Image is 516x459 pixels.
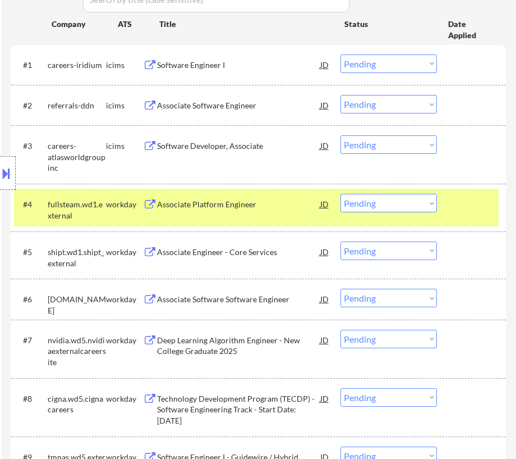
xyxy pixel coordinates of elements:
div: workday [106,393,142,405]
div: Company [52,19,118,30]
div: Software Engineer I [157,60,320,71]
div: Deep Learning Algorithm Engineer - New College Graduate 2025 [157,335,320,357]
div: JD [319,95,330,115]
div: JD [319,242,330,262]
div: Software Developer, Associate [157,140,320,152]
div: JD [319,330,330,350]
div: Associate Software Engineer [157,100,320,111]
div: JD [319,135,330,156]
div: Associate Engineer - Core Services [157,247,320,258]
div: JD [319,388,330,408]
div: Technology Development Program (TECDP) - Software Engineering Track - Start Date: [DATE] [157,393,320,426]
div: #1 [23,60,39,71]
div: nvidia.wd5.nvidiaexternalcareersite [48,335,107,368]
div: careers-iridium [48,60,107,71]
div: #7 [23,335,39,346]
div: JD [319,194,330,214]
div: workday [106,335,142,346]
div: Associate Software Software Engineer [157,294,320,305]
div: Date Applied [448,19,492,40]
div: Associate Platform Engineer [157,199,320,210]
div: Status [344,13,431,34]
div: cigna.wd5.cignacareers [48,393,107,415]
div: JD [319,54,330,75]
div: Title [159,19,334,30]
div: #8 [23,393,39,405]
div: icims [106,60,142,71]
div: ATS [118,19,159,30]
div: JD [319,289,330,309]
div: workday [106,294,142,305]
div: [DOMAIN_NAME] [48,294,107,316]
div: #6 [23,294,39,305]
